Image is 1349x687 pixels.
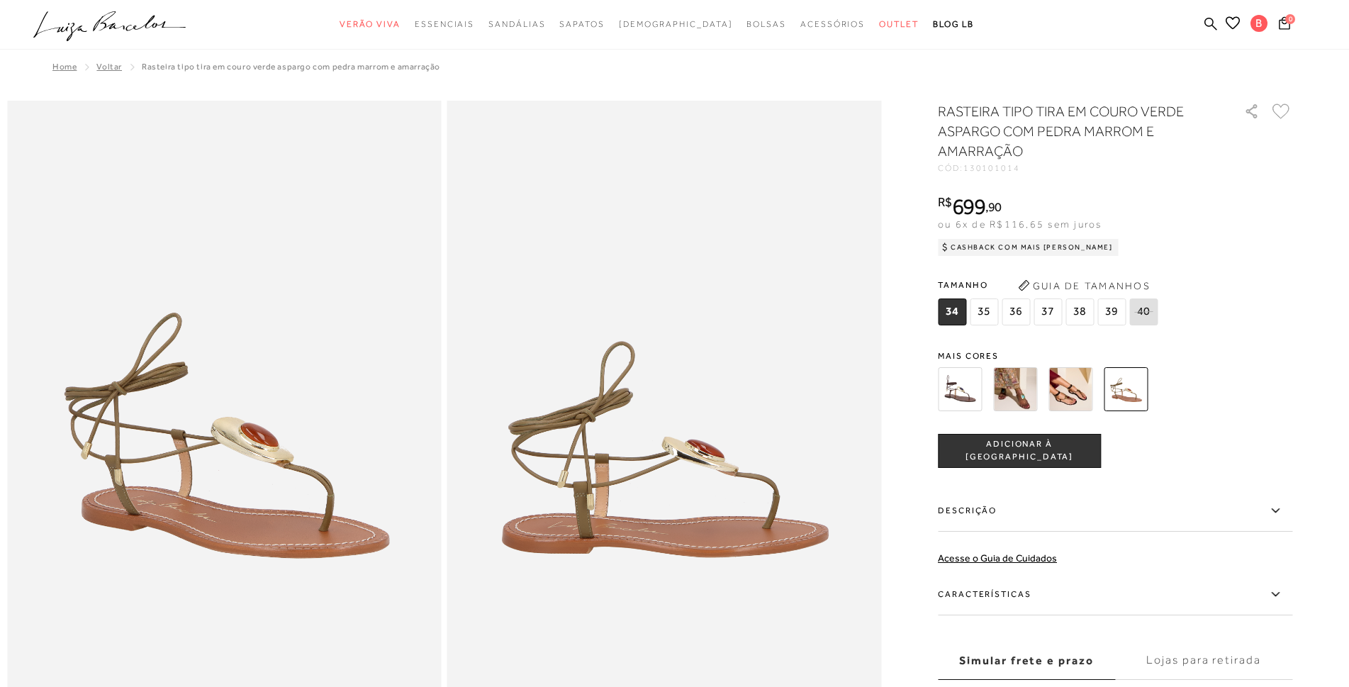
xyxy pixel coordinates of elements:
span: 36 [1002,298,1030,325]
a: Voltar [96,62,122,72]
span: Sapatos [559,19,604,29]
span: Outlet [879,19,919,29]
span: 0 [1285,14,1295,24]
button: Guia de Tamanhos [1013,274,1155,297]
span: Sandálias [488,19,545,29]
span: 699 [952,194,985,219]
button: ADICIONAR À [GEOGRAPHIC_DATA] [938,434,1101,468]
a: Acesse o Guia de Cuidados [938,552,1057,564]
span: 40 [1129,298,1158,325]
span: 130101014 [963,163,1020,173]
span: Bolsas [746,19,786,29]
img: RASTEIRA TIPO TIRA EM COURO CARAMELO COM PEDRA TURQUESA E AMARRAÇÃO [993,367,1037,411]
label: Simular frete e prazo [938,642,1115,680]
button: 0 [1275,16,1294,35]
img: RASTEIRA TIPO TIRA EM COURO VERDE ASPARGO COM PEDRA MARROM E AMARRAÇÃO [1104,367,1148,411]
span: 39 [1097,298,1126,325]
span: Acessórios [800,19,865,29]
img: RASTEIRA TIPO TIRA EM COURO PRETO COM PEDRA VERMELHA E AMARRAÇÃO [1048,367,1092,411]
span: Tamanho [938,274,1161,296]
span: BLOG LB [933,19,974,29]
label: Características [938,574,1292,615]
span: RASTEIRA TIPO TIRA EM COURO VERDE ASPARGO COM PEDRA MARROM E AMARRAÇÃO [142,62,440,72]
span: Verão Viva [340,19,401,29]
a: noSubCategoriesText [879,11,919,38]
i: R$ [938,196,952,208]
button: B [1244,14,1275,36]
label: Descrição [938,491,1292,532]
a: noSubCategoriesText [488,11,545,38]
span: ou 6x de R$116,65 sem juros [938,218,1102,230]
a: noSubCategoriesText [800,11,865,38]
a: BLOG LB [933,11,974,38]
div: CÓD: [938,164,1221,172]
span: Essenciais [415,19,474,29]
span: 37 [1034,298,1062,325]
span: 90 [988,199,1002,214]
span: 35 [970,298,998,325]
span: B [1250,15,1267,32]
a: noSubCategoriesText [559,11,604,38]
span: [DEMOGRAPHIC_DATA] [619,19,733,29]
label: Lojas para retirada [1115,642,1292,680]
img: RASTEIRA TIPO TIRA EM COURO CAFÉ COM PEDRA AZUL E AMARRAÇÃO [938,367,982,411]
span: 34 [938,298,966,325]
h1: RASTEIRA TIPO TIRA EM COURO VERDE ASPARGO COM PEDRA MARROM E AMARRAÇÃO [938,101,1204,161]
a: noSubCategoriesText [619,11,733,38]
a: noSubCategoriesText [415,11,474,38]
i: , [985,201,1002,213]
span: ADICIONAR À [GEOGRAPHIC_DATA] [939,438,1100,463]
div: Cashback com Mais [PERSON_NAME] [938,239,1119,256]
a: Home [52,62,77,72]
a: noSubCategoriesText [340,11,401,38]
a: noSubCategoriesText [746,11,786,38]
span: 38 [1065,298,1094,325]
span: Mais cores [938,352,1292,360]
